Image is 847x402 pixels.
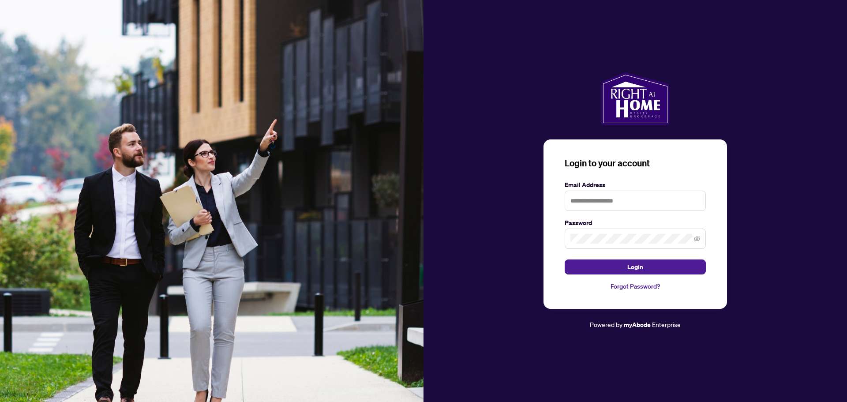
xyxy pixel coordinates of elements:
button: Login [565,259,706,274]
span: eye-invisible [694,236,700,242]
span: Powered by [590,320,622,328]
a: myAbode [624,320,651,330]
a: Forgot Password? [565,282,706,291]
h3: Login to your account [565,157,706,169]
span: Enterprise [652,320,681,328]
label: Email Address [565,180,706,190]
label: Password [565,218,706,228]
img: ma-logo [601,72,669,125]
span: Login [627,260,643,274]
